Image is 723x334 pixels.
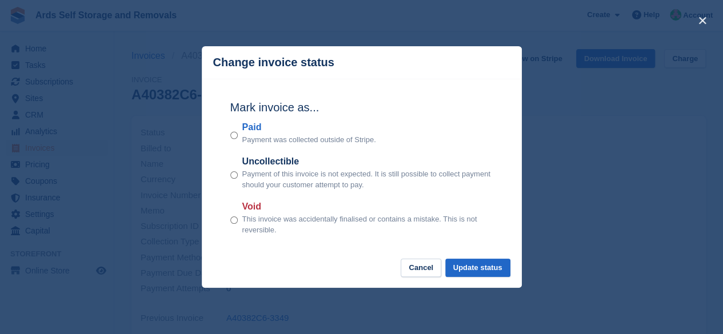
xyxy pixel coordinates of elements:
p: Payment of this invoice is not expected. It is still possible to collect payment should your cust... [242,168,493,191]
label: Uncollectible [242,155,493,168]
button: Cancel [401,259,441,277]
p: Change invoice status [213,56,334,69]
label: Paid [242,120,376,134]
label: Void [242,200,493,214]
p: Payment was collected outside of Stripe. [242,134,376,146]
h2: Mark invoice as... [230,99,493,116]
button: Update status [445,259,510,277]
button: close [693,11,712,30]
p: This invoice was accidentally finalised or contains a mistake. This is not reversible. [242,214,493,236]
